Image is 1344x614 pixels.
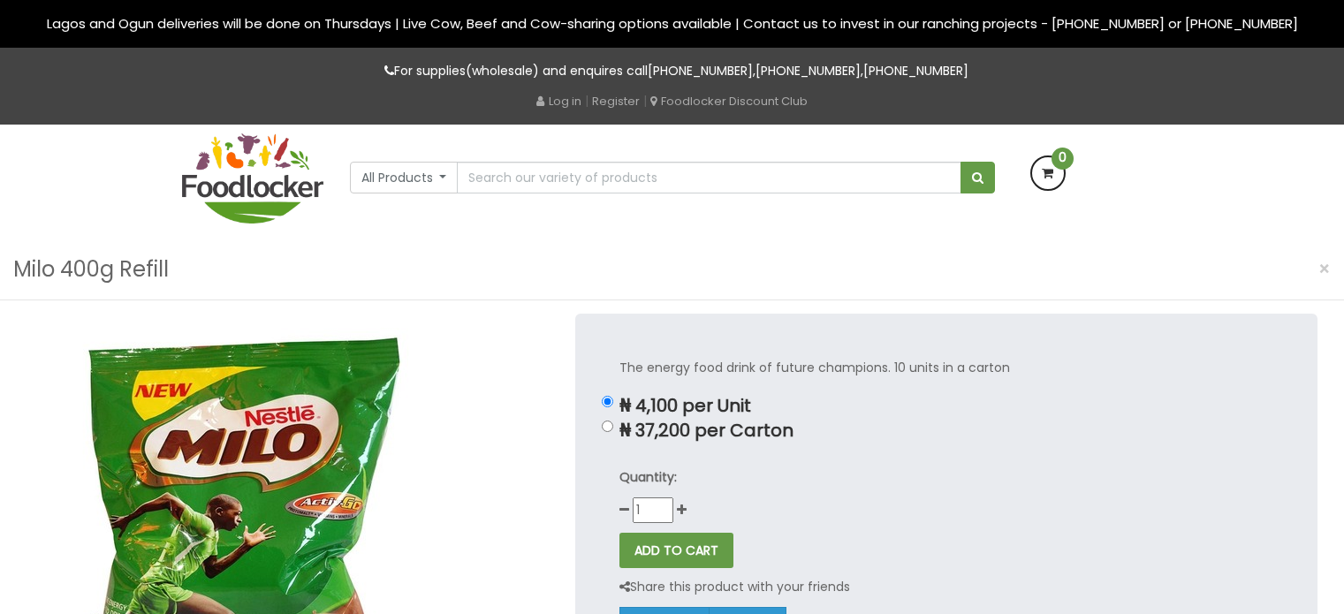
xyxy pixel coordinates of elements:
[619,358,1273,378] p: The energy food drink of future champions. 10 units in a carton
[182,133,323,224] img: FoodLocker
[863,62,968,80] a: [PHONE_NUMBER]
[602,396,613,407] input: ₦ 4,100 per Unit
[619,396,1273,416] p: ₦ 4,100 per Unit
[1310,251,1340,287] button: Close
[619,421,1273,441] p: ₦ 37,200 per Carton
[13,253,169,286] h3: Milo 400g Refill
[350,162,459,193] button: All Products
[756,62,861,80] a: [PHONE_NUMBER]
[619,533,733,568] button: ADD TO CART
[47,14,1298,33] span: Lagos and Ogun deliveries will be done on Thursdays | Live Cow, Beef and Cow-sharing options avai...
[585,92,588,110] span: |
[648,62,753,80] a: [PHONE_NUMBER]
[1052,148,1074,170] span: 0
[643,92,647,110] span: |
[619,577,850,597] p: Share this product with your friends
[650,93,808,110] a: Foodlocker Discount Club
[182,61,1163,81] p: For supplies(wholesale) and enquires call , ,
[536,93,581,110] a: Log in
[1318,256,1331,282] span: ×
[602,421,613,432] input: ₦ 37,200 per Carton
[592,93,640,110] a: Register
[457,162,961,193] input: Search our variety of products
[619,468,677,486] strong: Quantity:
